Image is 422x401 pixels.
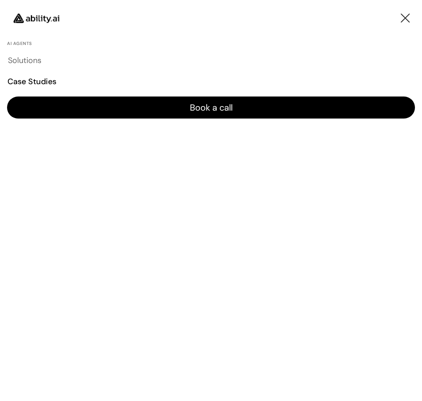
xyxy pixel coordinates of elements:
nav: Main navigation [7,40,415,119]
a: Solutions [7,54,42,69]
h4: Solutions [8,55,41,66]
a: Case Studies [7,76,57,86]
h4: Book a call [190,101,233,114]
a: Book a call [7,97,415,119]
h4: Case Studies [7,76,56,87]
p: AI AGENTS [7,40,415,47]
